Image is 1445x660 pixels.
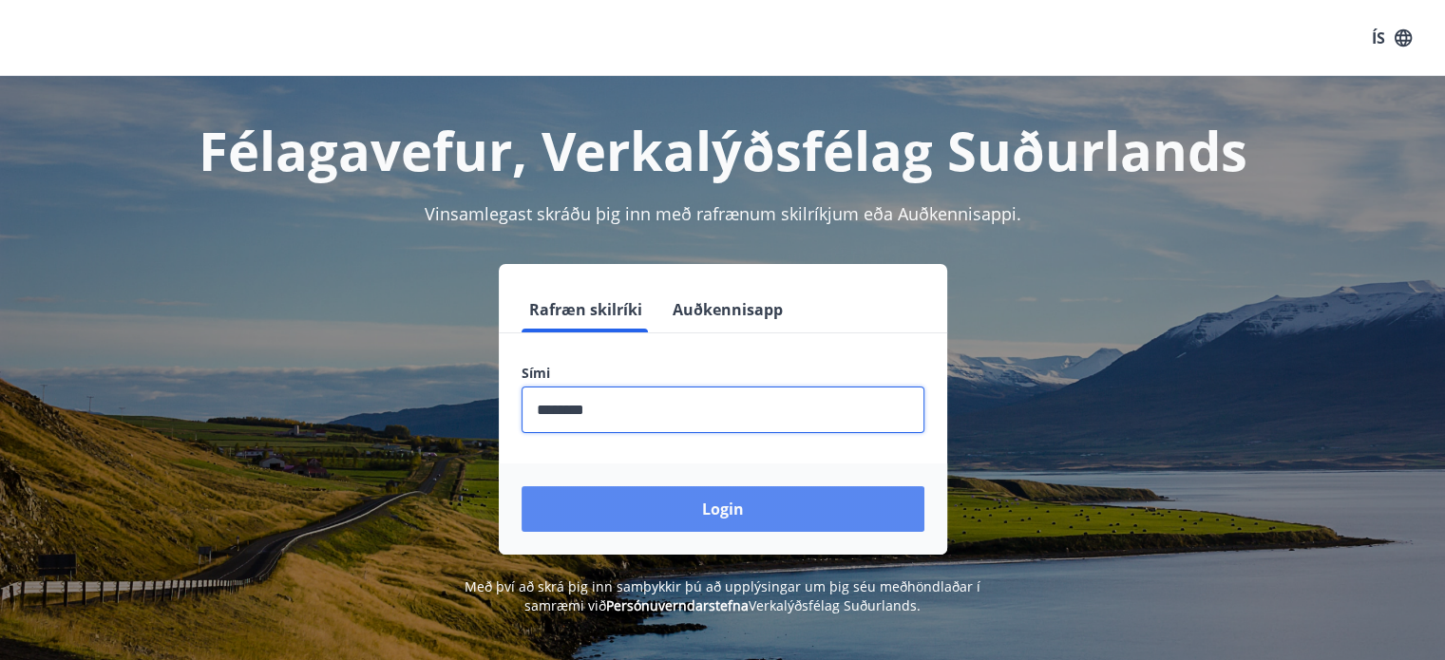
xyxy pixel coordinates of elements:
[665,287,790,332] button: Auðkennisapp
[1361,21,1422,55] button: ÍS
[425,202,1021,225] span: Vinsamlegast skráðu þig inn með rafrænum skilríkjum eða Auðkennisappi.
[62,114,1384,186] h1: Félagavefur, Verkalýðsfélag Suðurlands
[606,596,749,614] a: Persónuverndarstefna
[522,287,650,332] button: Rafræn skilríki
[465,577,980,614] span: Með því að skrá þig inn samþykkir þú að upplýsingar um þig séu meðhöndlaðar í samræmi við Verkalý...
[522,486,924,532] button: Login
[522,364,924,383] label: Sími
